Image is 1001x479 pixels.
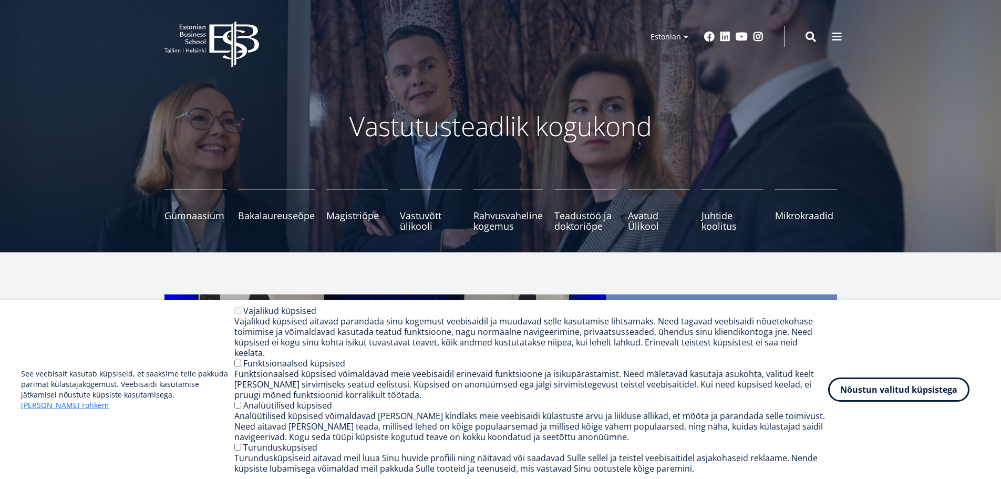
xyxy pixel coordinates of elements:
p: See veebisait kasutab küpsiseid, et saaksime teile pakkuda parimat külastajakogemust. Veebisaidi ... [21,369,234,411]
a: Youtube [736,32,748,42]
p: Vastutusteadlik kogukond [222,110,779,142]
span: Vastuvõtt ülikooli [400,210,462,231]
div: Turundusküpsiseid aitavad meil luua Sinu huvide profiili ning näitavad või saadavad Sulle sellel ... [234,453,828,474]
a: Vastuvõtt ülikooli [400,189,462,231]
a: Teadustöö ja doktoriõpe [554,189,616,231]
label: Vajalikud küpsised [243,305,316,317]
span: Teadustöö ja doktoriõpe [554,210,616,231]
span: Gümnaasium [164,210,226,221]
span: Mikrokraadid [775,210,837,221]
button: Nõustun valitud küpsistega [828,378,969,402]
label: Analüütilised küpsised [243,400,332,411]
a: Bakalaureuseõpe [238,189,315,231]
a: Juhtide koolitus [701,189,763,231]
span: Juhtide koolitus [701,210,763,231]
span: Avatud Ülikool [628,210,690,231]
div: Funktsionaalsed küpsised võimaldavad meie veebisaidil erinevaid funktsioone ja isikupärastamist. ... [234,369,828,400]
label: Funktsionaalsed küpsised [243,358,345,369]
a: Linkedin [720,32,730,42]
a: [PERSON_NAME] rohkem [21,400,109,411]
a: Mikrokraadid [775,189,837,231]
label: Turundusküpsised [243,442,317,453]
a: Instagram [753,32,763,42]
span: Magistriõpe [326,210,388,221]
a: Facebook [704,32,715,42]
a: Avatud Ülikool [628,189,690,231]
a: Magistriõpe [326,189,388,231]
div: Vajalikud küpsised aitavad parandada sinu kogemust veebisaidil ja muudavad selle kasutamise lihts... [234,316,828,358]
a: Rahvusvaheline kogemus [473,189,543,231]
a: Gümnaasium [164,189,226,231]
span: Bakalaureuseõpe [238,210,315,221]
span: Rahvusvaheline kogemus [473,210,543,231]
div: Analüütilised küpsised võimaldavad [PERSON_NAME] kindlaks meie veebisaidi külastuste arvu ja liik... [234,411,828,442]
